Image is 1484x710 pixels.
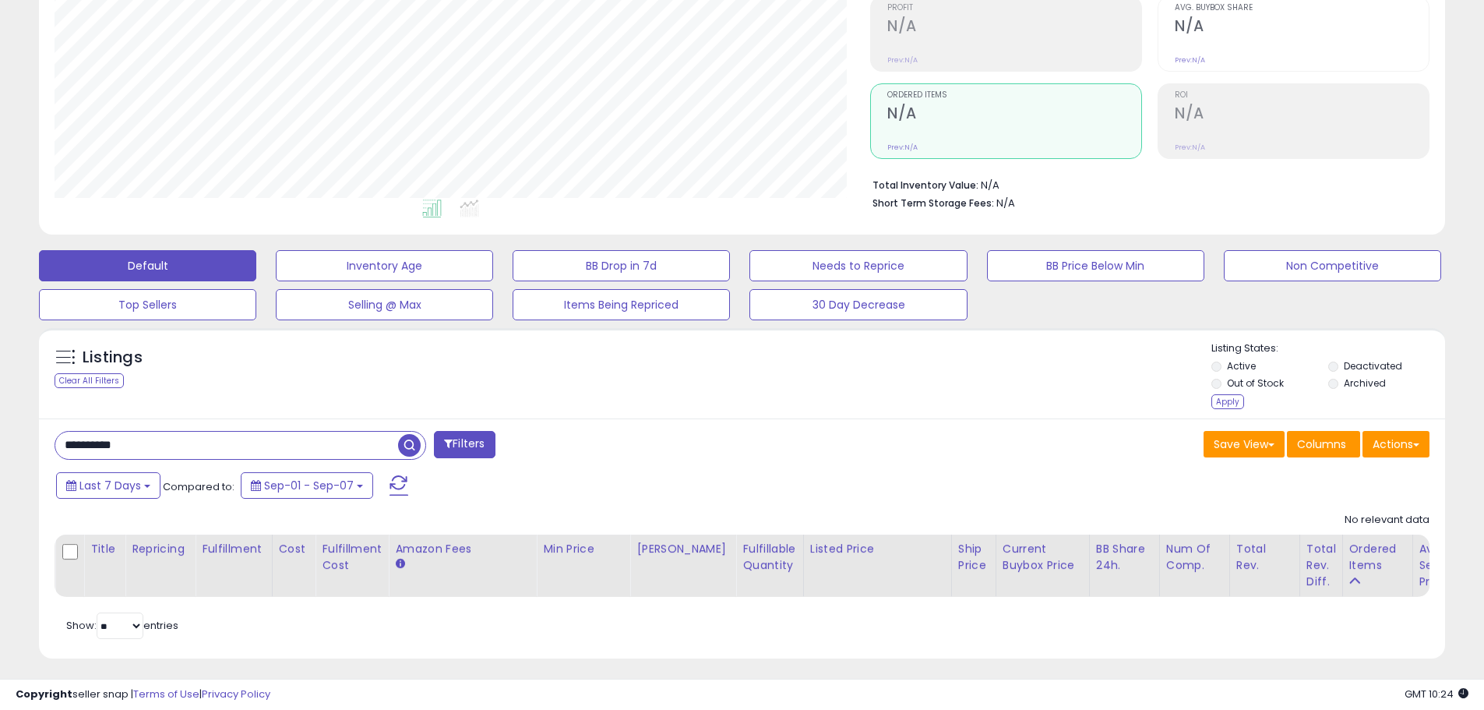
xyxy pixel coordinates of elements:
span: Sep-01 - Sep-07 [264,478,354,493]
div: Listed Price [810,541,945,557]
label: Active [1227,359,1256,373]
div: No relevant data [1345,513,1429,528]
button: Default [39,250,256,281]
button: Items Being Repriced [513,289,730,320]
div: Avg Selling Price [1419,541,1476,590]
button: 30 Day Decrease [749,289,967,320]
div: Total Rev. Diff. [1306,541,1336,590]
div: Fulfillment Cost [322,541,382,574]
span: Last 7 Days [79,478,141,493]
button: Top Sellers [39,289,256,320]
a: Privacy Policy [202,687,270,701]
span: N/A [996,196,1015,210]
a: Terms of Use [133,687,199,701]
div: Repricing [132,541,189,557]
button: Non Competitive [1224,250,1441,281]
b: Short Term Storage Fees: [872,196,994,210]
div: Amazon Fees [395,541,530,557]
div: Ship Price [958,541,989,574]
small: Prev: N/A [887,143,918,152]
span: Profit [887,4,1141,12]
div: Clear All Filters [55,373,124,388]
h2: N/A [1175,104,1429,125]
div: Title [90,541,118,557]
h2: N/A [1175,17,1429,38]
small: Prev: N/A [1175,143,1205,152]
span: ROI [1175,91,1429,100]
li: N/A [872,175,1418,193]
label: Archived [1344,376,1386,390]
div: Apply [1211,394,1244,409]
button: Inventory Age [276,250,493,281]
button: Actions [1362,431,1429,457]
small: Prev: N/A [887,55,918,65]
span: Ordered Items [887,91,1141,100]
span: Columns [1297,436,1346,452]
button: Save View [1204,431,1285,457]
small: Amazon Fees. [395,557,404,571]
button: BB Drop in 7d [513,250,730,281]
button: BB Price Below Min [987,250,1204,281]
button: Last 7 Days [56,472,160,499]
p: Listing States: [1211,341,1445,356]
label: Out of Stock [1227,376,1284,390]
span: Show: entries [66,618,178,633]
label: Deactivated [1344,359,1402,373]
button: Sep-01 - Sep-07 [241,472,373,499]
div: Fulfillable Quantity [742,541,796,574]
div: seller snap | | [16,687,270,702]
h2: N/A [887,17,1141,38]
div: Cost [279,541,309,557]
div: BB Share 24h. [1096,541,1153,574]
b: Total Inventory Value: [872,178,978,192]
span: 2025-09-15 10:24 GMT [1405,687,1468,701]
button: Selling @ Max [276,289,493,320]
strong: Copyright [16,687,72,701]
span: Avg. Buybox Share [1175,4,1429,12]
button: Filters [434,431,495,458]
small: Prev: N/A [1175,55,1205,65]
div: Fulfillment [202,541,265,557]
div: Total Rev. [1236,541,1293,574]
div: Num of Comp. [1166,541,1223,574]
h2: N/A [887,104,1141,125]
span: Compared to: [163,479,234,494]
button: Needs to Reprice [749,250,967,281]
div: [PERSON_NAME] [636,541,729,557]
h5: Listings [83,347,143,369]
div: Ordered Items [1349,541,1406,574]
div: Min Price [543,541,623,557]
div: Current Buybox Price [1003,541,1083,574]
button: Columns [1287,431,1360,457]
